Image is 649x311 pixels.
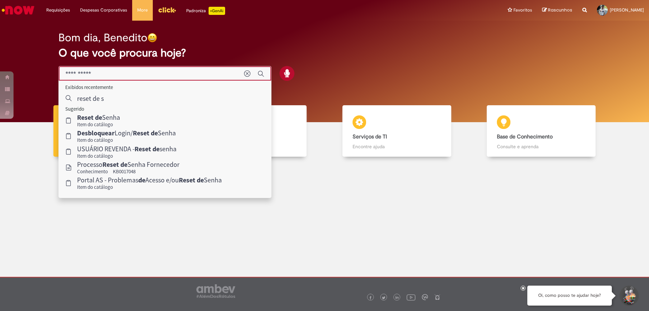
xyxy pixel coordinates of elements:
img: happy-face.png [147,33,157,43]
div: Padroniza [186,7,225,15]
img: click_logo_yellow_360x200.png [158,5,176,15]
a: Base de Conhecimento Consulte e aprenda [469,105,614,157]
img: logo_footer_ambev_rotulo_gray.png [196,284,235,298]
img: logo_footer_youtube.png [407,293,415,302]
span: Rascunhos [548,7,572,13]
b: Serviços de TI [353,133,387,140]
div: Oi, como posso te ajudar hoje? [527,286,612,306]
span: [PERSON_NAME] [610,7,644,13]
img: ServiceNow [1,3,35,17]
h2: O que você procura hoje? [58,47,591,59]
a: Tirar dúvidas Tirar dúvidas com Lupi Assist e Gen Ai [35,105,180,157]
img: logo_footer_facebook.png [369,296,372,299]
p: Consulte e aprenda [497,143,585,150]
p: Encontre ajuda [353,143,441,150]
span: Favoritos [513,7,532,14]
span: More [137,7,148,14]
img: logo_footer_twitter.png [382,296,385,299]
a: Rascunhos [542,7,572,14]
a: Serviços de TI Encontre ajuda [324,105,469,157]
img: logo_footer_workplace.png [422,294,428,300]
img: logo_footer_linkedin.png [395,296,399,300]
b: Base de Conhecimento [497,133,553,140]
img: logo_footer_naosei.png [434,294,440,300]
span: Despesas Corporativas [80,7,127,14]
span: Requisições [46,7,70,14]
button: Iniciar Conversa de Suporte [619,286,639,306]
h2: Bom dia, Benedito [58,32,147,44]
p: +GenAi [209,7,225,15]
